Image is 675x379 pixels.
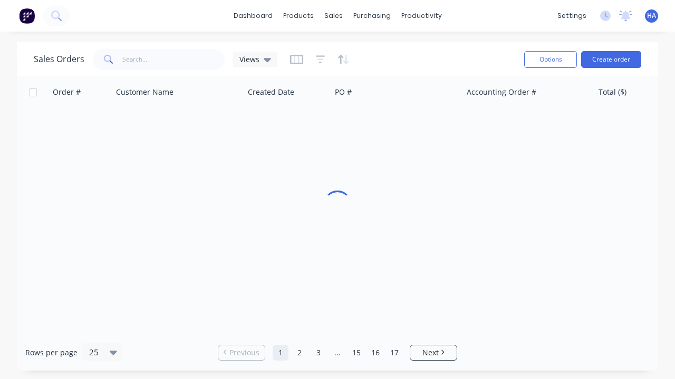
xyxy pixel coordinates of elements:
div: sales [319,8,348,24]
div: PO # [335,87,352,97]
a: Page 3 [311,345,326,361]
span: Views [239,54,259,65]
div: Customer Name [116,87,173,97]
a: Jump forward [330,345,345,361]
button: Create order [581,51,641,68]
a: Previous page [218,347,265,358]
a: Page 2 [292,345,307,361]
a: Next page [410,347,457,358]
a: Page 17 [387,345,402,361]
span: HA [647,11,656,21]
div: Total ($) [599,87,626,97]
div: settings [552,8,592,24]
a: Page 16 [368,345,383,361]
div: productivity [396,8,447,24]
button: Options [524,51,577,68]
h1: Sales Orders [34,54,84,64]
div: products [278,8,319,24]
span: Previous [229,347,259,358]
div: purchasing [348,8,396,24]
span: Next [422,347,439,358]
a: Page 1 is your current page [273,345,288,361]
a: dashboard [228,8,278,24]
span: Rows per page [25,347,78,358]
div: Accounting Order # [467,87,536,97]
a: Page 15 [349,345,364,361]
ul: Pagination [214,345,461,361]
div: Order # [53,87,81,97]
div: Created Date [248,87,294,97]
input: Search... [122,49,225,70]
img: Factory [19,8,35,24]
